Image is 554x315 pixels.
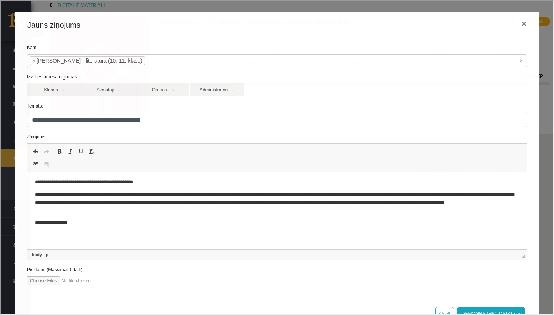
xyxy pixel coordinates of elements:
[32,56,35,64] span: ×
[53,146,64,156] a: Bold (⌘+B)
[85,146,96,156] a: Remove Format
[189,83,243,96] a: Administratori
[20,73,532,80] label: Izvēlies adresātu grupas:
[27,18,80,30] h4: Jauns ziņojums
[64,146,75,156] a: Italic (⌘+I)
[27,170,526,247] iframe: Rich Text Editor, wiswyg-editor-47433953821380-1760047377-27
[20,102,532,109] label: Temats:
[40,158,51,168] a: Unlink
[135,83,189,96] a: Grupas
[29,56,144,64] li: Samanta Balode - literatūra (10.,11. klase)
[521,254,524,257] span: Drag to resize
[26,83,80,96] a: Klases
[75,146,85,156] a: Underline (⌘+U)
[30,158,40,168] a: Link (⌘+K)
[40,146,51,156] a: Redo (⌘+Y)
[30,146,40,156] a: Undo (⌘+Z)
[43,250,49,257] a: p element
[519,56,522,64] span: Noņemt visus vienumus
[514,12,532,34] button: ×
[20,43,532,50] label: Kam:
[30,250,43,257] a: body element
[80,83,134,96] a: Skolotāji
[20,133,532,139] label: Ziņojums:
[20,265,532,272] label: Pielikumi (Maksimāli 5 faili):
